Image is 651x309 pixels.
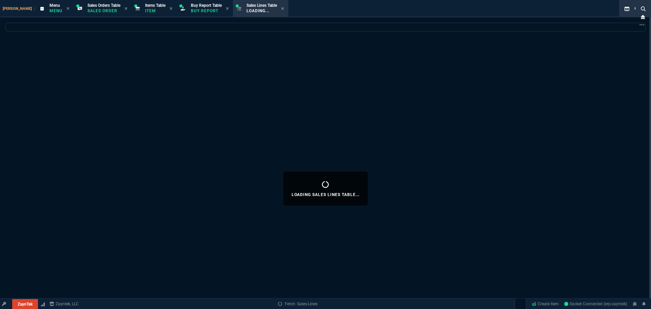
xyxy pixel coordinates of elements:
a: Fetch: Sales-Lines [278,301,317,307]
nx-icon: Open New Tab [639,22,644,28]
a: OfOFWDBkpz0h-KkFAAC2 [564,301,627,307]
span: Sales Orders Table [87,3,120,8]
span: Buy Report Table [191,3,222,8]
span: Sales Lines Table [246,3,277,8]
p: Buy Report [191,8,222,14]
a: msbcCompanyName [47,301,81,307]
p: Item [145,8,165,14]
nx-icon: Search [638,5,648,13]
nx-icon: Close Tab [124,6,127,12]
p: Loading... [246,8,277,14]
nx-icon: Close Tab [170,6,173,12]
a: Create Item [529,299,561,309]
nx-icon: Close Workbench [638,13,648,21]
p: Menu [50,8,62,14]
nx-icon: Split Panels [622,5,632,13]
nx-icon: Search [632,5,642,13]
nx-icon: Close Tab [66,6,70,12]
nx-icon: Close Tab [226,6,229,12]
span: [PERSON_NAME] [3,6,35,11]
p: Sales Order [87,8,120,14]
span: Socket Connected (erp-zayntek) [564,302,627,306]
p: Loading Sales Lines Table... [292,192,360,197]
nx-icon: Close Tab [281,6,284,12]
span: Menu [50,3,60,8]
span: Items Table [145,3,165,8]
